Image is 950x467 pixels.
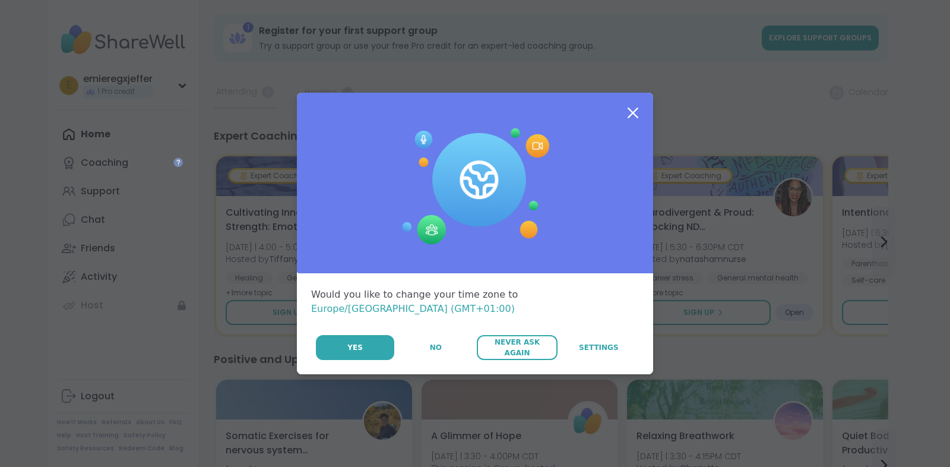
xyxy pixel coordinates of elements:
a: Settings [559,335,639,360]
img: Session Experience [401,128,549,245]
iframe: Spotlight [173,157,183,167]
span: Europe/[GEOGRAPHIC_DATA] (GMT+01:00) [311,303,515,314]
button: Never Ask Again [477,335,557,360]
button: No [395,335,476,360]
button: Yes [316,335,394,360]
span: Yes [347,342,363,353]
span: No [430,342,442,353]
span: Never Ask Again [483,337,551,358]
div: Would you like to change your time zone to [311,288,639,316]
span: Settings [579,342,619,353]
